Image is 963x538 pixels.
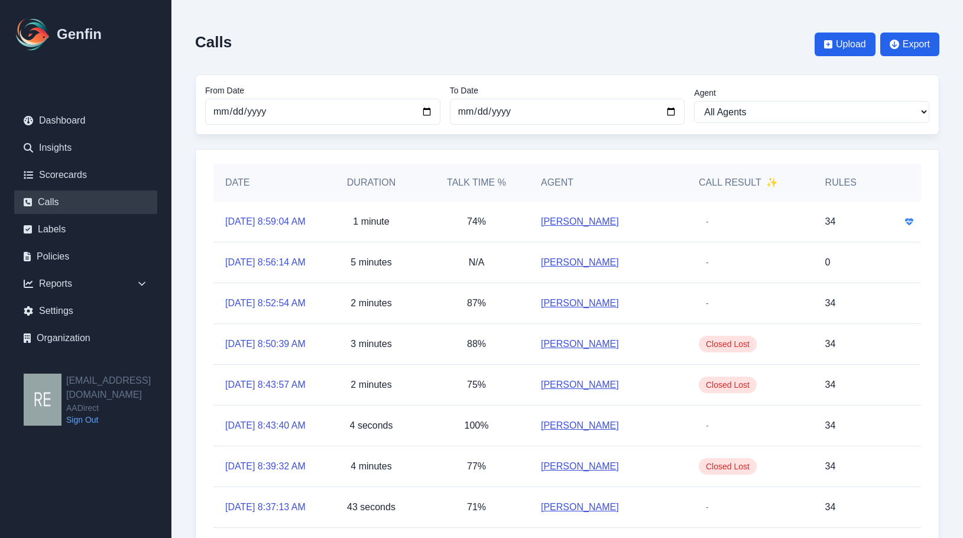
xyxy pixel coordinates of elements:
[351,296,391,310] p: 2 minutes
[699,176,778,190] h5: Call Result
[351,459,391,474] p: 4 minutes
[825,419,836,433] p: 34
[14,109,157,132] a: Dashboard
[467,459,486,474] p: 77%
[541,419,619,433] a: [PERSON_NAME]
[541,459,619,474] a: [PERSON_NAME]
[14,245,157,268] a: Policies
[699,377,757,393] span: Closed Lost
[880,33,939,56] button: Export
[541,337,619,351] a: [PERSON_NAME]
[225,296,306,310] a: [DATE] 8:52:54 AM
[14,326,157,350] a: Organization
[14,163,157,187] a: Scorecards
[766,176,778,190] span: ✨
[467,337,486,351] p: 88%
[465,419,489,433] p: 100%
[14,136,157,160] a: Insights
[699,499,716,516] span: -
[699,213,716,230] span: -
[541,215,619,229] a: [PERSON_NAME]
[469,257,485,267] span: N/A
[225,255,306,270] a: [DATE] 8:56:14 AM
[14,299,157,323] a: Settings
[903,37,930,51] span: Export
[66,402,171,414] span: AADirect
[541,500,619,514] a: [PERSON_NAME]
[14,15,52,53] img: Logo
[351,337,391,351] p: 3 minutes
[699,458,757,475] span: Closed Lost
[467,500,486,514] p: 71%
[195,33,232,51] h2: Calls
[351,378,391,392] p: 2 minutes
[467,378,486,392] p: 75%
[347,500,395,514] p: 43 seconds
[225,176,307,190] h5: Date
[699,254,716,271] span: -
[225,378,306,392] a: [DATE] 8:43:57 AM
[699,336,757,352] span: Closed Lost
[467,296,486,310] p: 87%
[66,414,171,426] a: Sign Out
[14,190,157,214] a: Calls
[825,378,836,392] p: 34
[825,215,836,229] p: 34
[815,33,876,56] button: Upload
[66,374,171,402] h2: [EMAIL_ADDRESS][DOMAIN_NAME]
[541,296,619,310] a: [PERSON_NAME]
[699,295,716,312] span: -
[353,215,389,229] p: 1 minute
[24,374,61,426] img: resqueda@aadirect.com
[467,215,486,229] p: 74%
[541,378,619,392] a: [PERSON_NAME]
[541,176,573,190] h5: Agent
[836,37,866,51] span: Upload
[205,85,440,96] label: From Date
[14,218,157,241] a: Labels
[436,176,517,190] h5: Talk Time %
[825,459,836,474] p: 34
[225,500,306,514] a: [DATE] 8:37:13 AM
[694,87,929,99] label: Agent
[225,337,306,351] a: [DATE] 8:50:39 AM
[450,85,685,96] label: To Date
[225,459,306,474] a: [DATE] 8:39:32 AM
[825,500,836,514] p: 34
[825,296,836,310] p: 34
[350,419,393,433] p: 4 seconds
[225,419,306,433] a: [DATE] 8:43:40 AM
[825,337,836,351] p: 34
[541,255,619,270] a: [PERSON_NAME]
[825,176,857,190] h5: Rules
[825,255,831,270] p: 0
[57,25,102,44] h1: Genfin
[699,417,716,434] span: -
[14,272,157,296] div: Reports
[351,255,391,270] p: 5 minutes
[225,215,306,229] a: [DATE] 8:59:04 AM
[330,176,412,190] h5: Duration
